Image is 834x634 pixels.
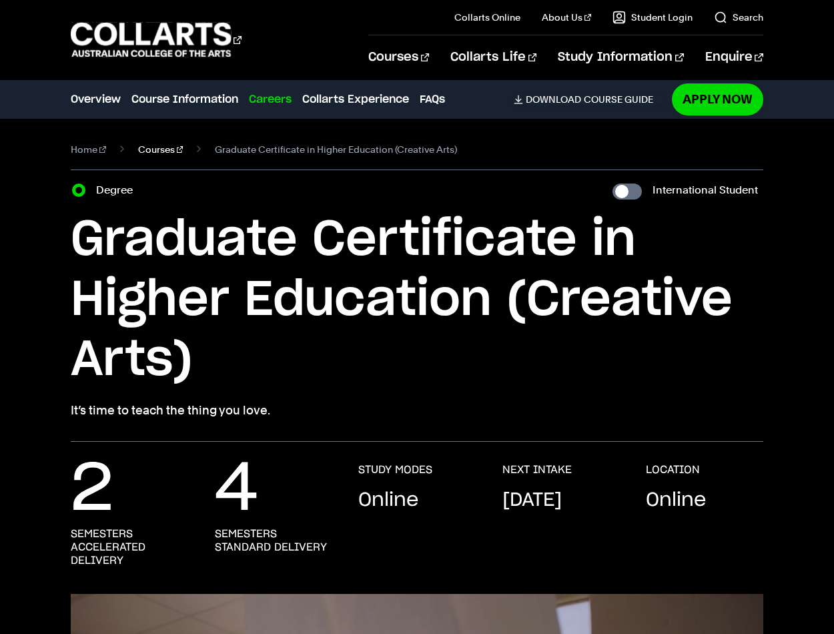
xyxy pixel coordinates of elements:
[502,487,562,514] p: [DATE]
[249,91,292,107] a: Careers
[96,181,141,200] label: Degree
[368,35,429,79] a: Courses
[71,140,106,159] a: Home
[705,35,763,79] a: Enquire
[454,11,520,24] a: Collarts Online
[612,11,693,24] a: Student Login
[71,527,188,567] h3: semesters accelerated delivery
[358,463,432,477] h3: STUDY MODES
[358,487,418,514] p: Online
[71,401,763,420] p: It’s time to teach the thing you love.
[653,181,758,200] label: International Student
[450,35,536,79] a: Collarts Life
[71,210,763,390] h1: Graduate Certificate in Higher Education (Creative Arts)
[646,463,700,477] h3: LOCATION
[302,91,409,107] a: Collarts Experience
[420,91,445,107] a: FAQs
[672,83,763,115] a: Apply Now
[558,35,683,79] a: Study Information
[215,140,457,159] span: Graduate Certificate in Higher Education (Creative Arts)
[714,11,763,24] a: Search
[71,463,113,517] p: 2
[502,463,572,477] h3: NEXT INTAKE
[71,21,242,59] div: Go to homepage
[514,93,664,105] a: DownloadCourse Guide
[215,527,332,554] h3: semesters standard delivery
[71,91,121,107] a: Overview
[138,140,183,159] a: Courses
[526,93,581,105] span: Download
[542,11,591,24] a: About Us
[215,463,258,517] p: 4
[131,91,238,107] a: Course Information
[646,487,706,514] p: Online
